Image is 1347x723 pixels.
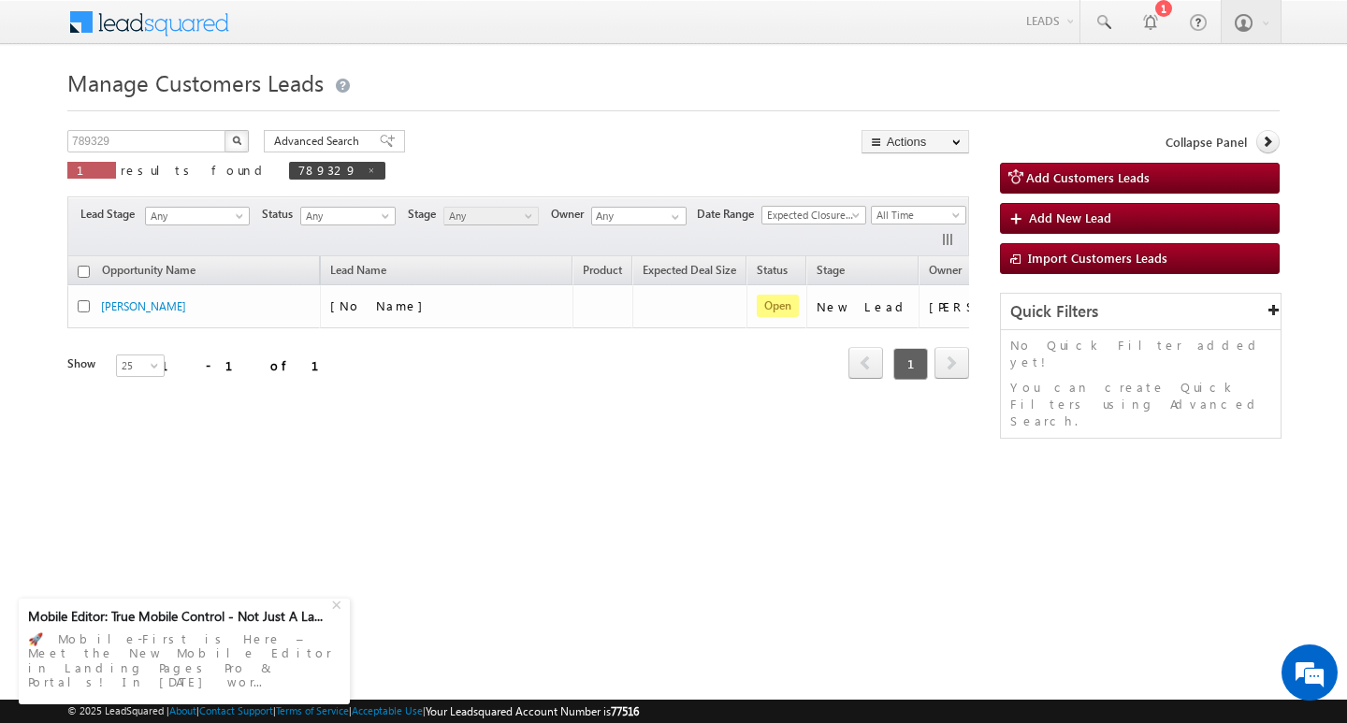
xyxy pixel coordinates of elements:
[232,136,241,145] img: Search
[199,704,273,716] a: Contact Support
[848,347,883,379] span: prev
[762,207,860,224] span: Expected Closure Date
[408,206,443,223] span: Stage
[848,349,883,379] a: prev
[145,207,250,225] a: Any
[300,207,396,225] a: Any
[934,347,969,379] span: next
[426,704,639,718] span: Your Leadsquared Account Number is
[67,702,639,720] span: © 2025 LeadSquared | | | | |
[117,357,167,374] span: 25
[101,299,186,313] a: [PERSON_NAME]
[817,263,845,277] span: Stage
[757,295,799,317] span: Open
[591,207,687,225] input: Type to Search
[611,704,639,718] span: 77516
[116,354,165,377] a: 25
[643,263,736,277] span: Expected Deal Size
[1029,210,1111,225] span: Add New Lead
[327,592,350,615] div: +
[67,355,101,372] div: Show
[301,208,390,224] span: Any
[121,162,269,178] span: results found
[78,266,90,278] input: Check all records
[661,208,685,226] a: Show All Items
[551,206,591,223] span: Owner
[146,208,243,224] span: Any
[929,298,1051,315] div: [PERSON_NAME]
[330,297,432,313] span: [No Name]
[161,354,341,376] div: 1 - 1 of 1
[276,704,349,716] a: Terms of Service
[1010,379,1271,429] p: You can create Quick Filters using Advanced Search.
[747,260,797,284] a: Status
[80,206,142,223] span: Lead Stage
[444,208,533,224] span: Any
[28,608,329,625] div: Mobile Editor: True Mobile Control - Not Just A La...
[929,263,962,277] span: Owner
[443,207,539,225] a: Any
[102,263,196,277] span: Opportunity Name
[583,263,622,277] span: Product
[872,207,961,224] span: All Time
[1166,134,1247,151] span: Collapse Panel
[1028,250,1167,266] span: Import Customers Leads
[893,348,928,380] span: 1
[633,260,746,284] a: Expected Deal Size
[817,298,910,315] div: New Lead
[28,626,340,695] div: 🚀 Mobile-First is Here – Meet the New Mobile Editor in Landing Pages Pro & Portals! In [DATE] wor...
[934,349,969,379] a: next
[862,130,969,153] button: Actions
[807,260,854,284] a: Stage
[298,162,357,178] span: 789329
[1026,169,1150,185] span: Add Customers Leads
[169,704,196,716] a: About
[1010,337,1271,370] p: No Quick Filter added yet!
[77,162,107,178] span: 1
[67,67,324,97] span: Manage Customers Leads
[321,260,396,284] span: Lead Name
[697,206,761,223] span: Date Range
[1001,294,1281,330] div: Quick Filters
[352,704,423,716] a: Acceptable Use
[93,260,205,284] a: Opportunity Name
[274,133,365,150] span: Advanced Search
[262,206,300,223] span: Status
[871,206,966,224] a: All Time
[761,206,866,224] a: Expected Closure Date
